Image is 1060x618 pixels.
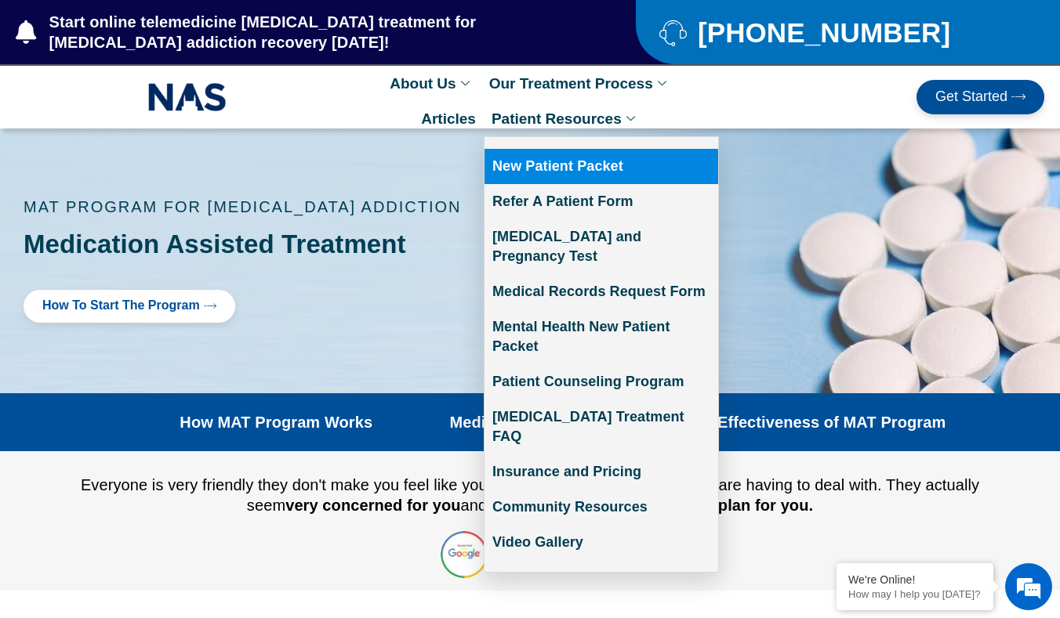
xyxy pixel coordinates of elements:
[848,588,982,600] p: How may I help you today?
[24,230,675,258] h1: Medication Assisted Treatment
[485,399,718,454] a: [MEDICAL_DATA] Treatment FAQ
[694,23,950,42] span: [PHONE_NUMBER]
[413,101,484,136] a: Articles
[42,299,200,313] span: How to Start the program
[180,413,372,432] a: How MAT Program Works
[285,497,460,514] b: very concerned for you
[917,80,1044,114] a: Get Started
[450,413,641,432] a: Medications Used in MAT
[485,274,718,309] a: Medical Records Request Form
[848,573,982,586] div: We're Online!
[717,413,946,432] a: Effectiveness of MAT Program
[24,290,235,323] a: How to Start the program
[148,79,227,115] img: NAS_email_signature-removebg-preview.png
[24,199,675,215] p: MAT Program for [MEDICAL_DATA] addiction
[441,531,488,578] img: top rated online suboxone treatment for opioid addiction treatment in tennessee and texas
[659,19,1021,46] a: [PHONE_NUMBER]
[484,101,647,136] a: Patient Resources
[485,309,718,364] a: Mental Health New Patient Packet
[485,219,718,274] a: [MEDICAL_DATA] and Pregnancy Test
[16,12,573,52] a: Start online telemedicine [MEDICAL_DATA] treatment for [MEDICAL_DATA] addiction recovery [DATE]!
[55,475,1005,515] div: Everyone is very friendly they don't make you feel like you are just another addict that they are...
[485,364,718,399] a: Patient Counseling Program
[485,149,718,184] a: New Patient Packet
[481,66,678,101] a: Our Treatment Process
[382,66,481,101] a: About Us
[485,454,718,490] a: Insurance and Pricing
[935,89,1007,105] span: Get Started
[485,525,718,560] a: Video Gallery
[485,490,718,525] a: Community Resources
[485,184,718,219] a: Refer A Patient Form
[45,12,574,52] span: Start online telemedicine [MEDICAL_DATA] treatment for [MEDICAL_DATA] addiction recovery [DATE]!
